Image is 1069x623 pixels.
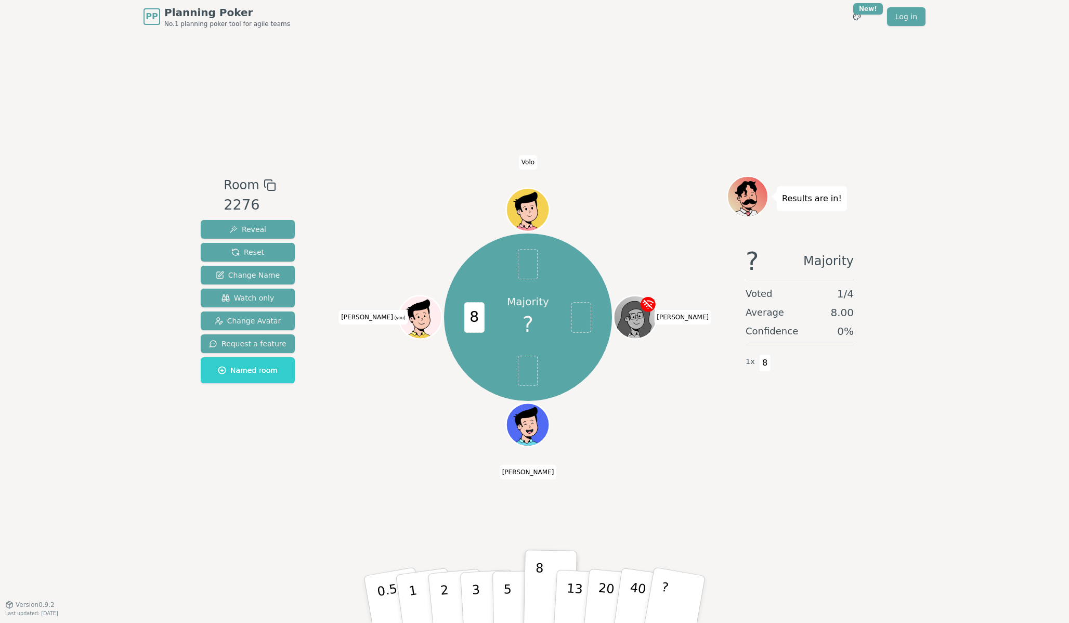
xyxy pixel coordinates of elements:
p: Majority [507,294,549,309]
span: 1 / 4 [837,287,854,301]
span: 1 x [746,356,755,368]
span: ? [523,309,533,340]
span: Change Avatar [215,316,281,326]
span: Planning Poker [164,5,290,20]
span: Confidence [746,324,798,339]
button: Click to change your avatar [400,297,441,338]
span: Click to change your name [500,465,557,479]
span: PP [146,10,158,23]
span: Change Name [216,270,280,280]
span: Click to change your name [519,155,537,170]
span: Reveal [229,224,266,235]
span: 8 [464,302,485,333]
span: Named room [218,365,278,375]
span: ? [746,249,759,274]
span: Average [746,305,784,320]
span: Request a feature [209,339,286,349]
span: Last updated: [DATE] [5,611,58,616]
button: Named room [201,357,295,383]
span: Room [224,176,259,194]
a: PPPlanning PokerNo.1 planning poker tool for agile teams [144,5,290,28]
span: Version 0.9.2 [16,601,55,609]
span: 0 % [837,324,854,339]
p: 8 [534,561,543,617]
span: No.1 planning poker tool for agile teams [164,20,290,28]
button: Reset [201,243,295,262]
span: 8.00 [830,305,854,320]
button: Version0.9.2 [5,601,55,609]
span: Watch only [221,293,275,303]
span: Majority [803,249,854,274]
button: New! [848,7,866,26]
p: Results are in! [782,191,842,206]
span: Click to change your name [654,310,711,325]
span: Click to change your name [338,310,408,325]
span: Voted [746,287,773,301]
span: Reset [231,247,264,257]
div: New! [853,3,883,15]
div: 2276 [224,194,276,216]
button: Change Avatar [201,311,295,330]
button: Change Name [201,266,295,284]
button: Watch only [201,289,295,307]
a: Log in [887,7,925,26]
button: Reveal [201,220,295,239]
span: 8 [759,354,771,372]
span: (you) [393,316,406,320]
button: Request a feature [201,334,295,353]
